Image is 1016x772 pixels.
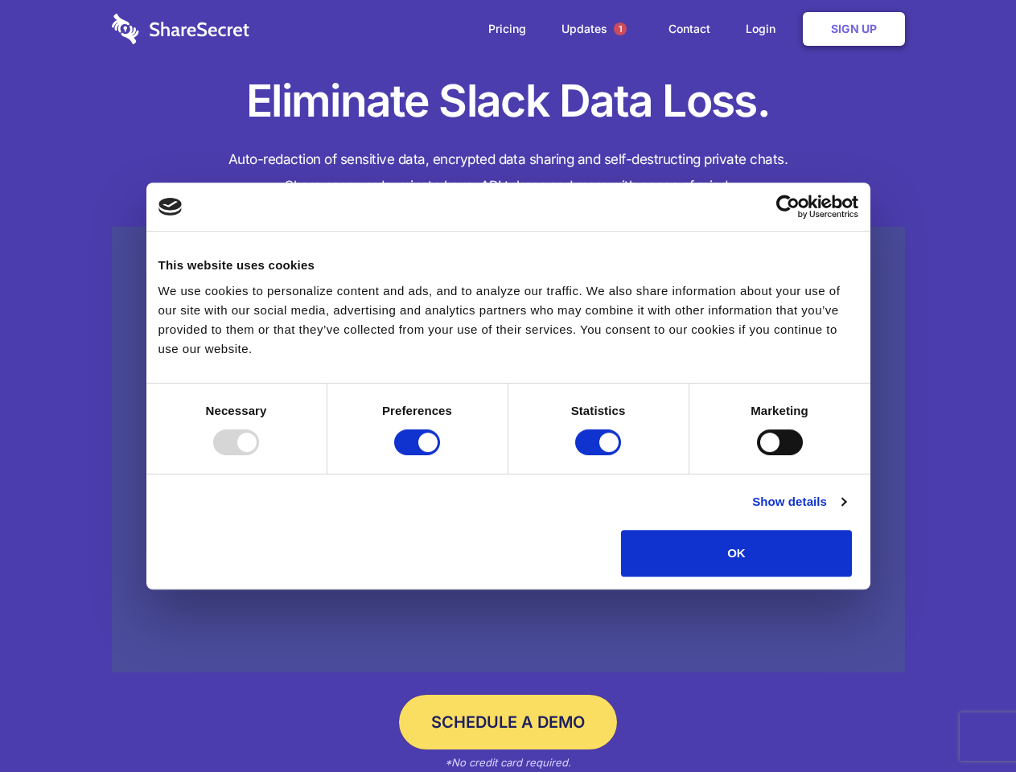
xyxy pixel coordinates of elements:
a: Usercentrics Cookiebot - opens in a new window [718,195,858,219]
strong: Necessary [206,404,267,417]
a: Pricing [472,4,542,54]
img: logo-wordmark-white-trans-d4663122ce5f474addd5e946df7df03e33cb6a1c49d2221995e7729f52c070b2.svg [112,14,249,44]
a: Sign Up [803,12,905,46]
button: OK [621,530,852,577]
a: Wistia video thumbnail [112,227,905,673]
em: *No credit card required. [445,756,571,769]
strong: Preferences [382,404,452,417]
div: We use cookies to personalize content and ads, and to analyze our traffic. We also share informat... [158,281,858,359]
img: logo [158,198,183,216]
h1: Eliminate Slack Data Loss. [112,72,905,130]
a: Schedule a Demo [399,695,617,749]
a: Show details [752,492,845,511]
strong: Statistics [571,404,626,417]
strong: Marketing [751,404,808,417]
span: 1 [614,23,627,35]
div: This website uses cookies [158,256,858,275]
h4: Auto-redaction of sensitive data, encrypted data sharing and self-destructing private chats. Shar... [112,146,905,199]
a: Contact [652,4,726,54]
a: Login [730,4,800,54]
